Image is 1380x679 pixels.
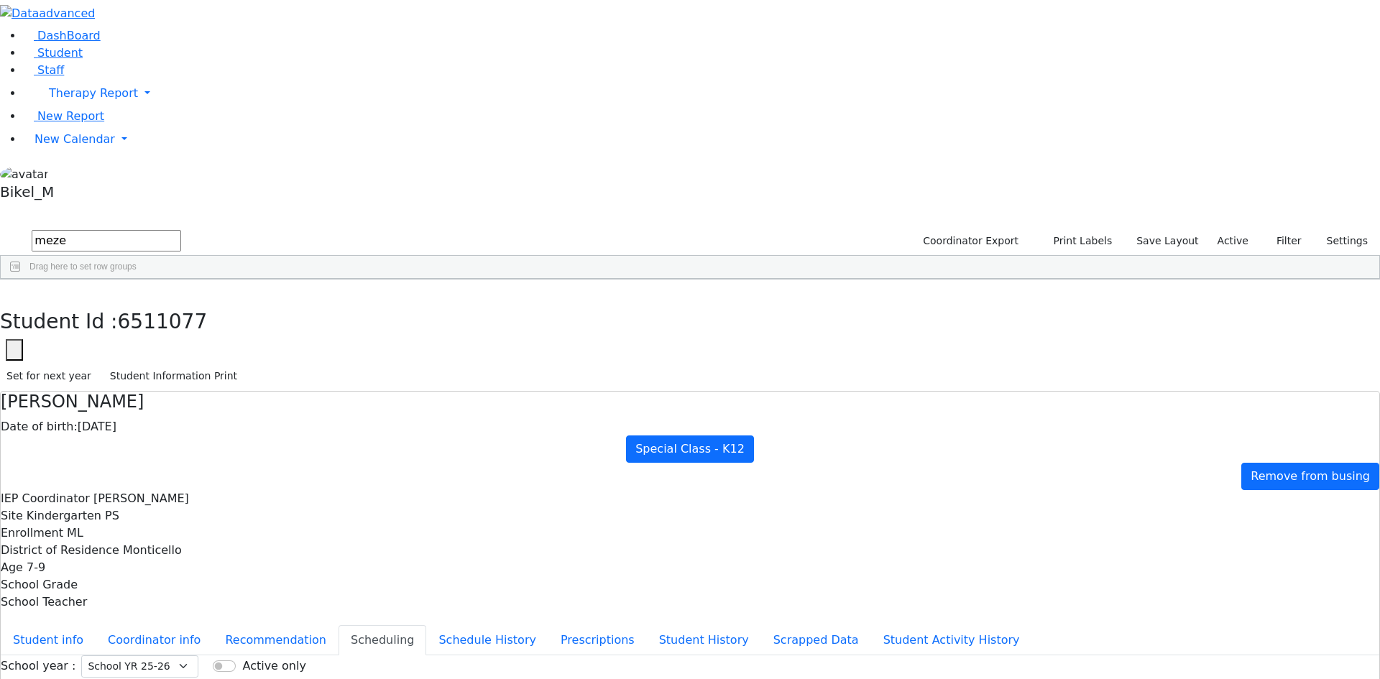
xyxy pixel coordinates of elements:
label: Age [1,559,23,576]
span: DashBoard [37,29,101,42]
span: New Report [37,109,104,123]
label: Enrollment [1,525,63,542]
button: Student Activity History [871,625,1032,655]
label: School Teacher [1,593,87,611]
span: 7-9 [27,560,45,574]
button: Settings [1308,230,1374,252]
span: New Calendar [34,132,115,146]
a: Staff [23,63,64,77]
button: Scheduling [339,625,426,655]
input: Search [32,230,181,251]
button: Coordinator Export [914,230,1025,252]
label: School Grade [1,576,78,593]
a: Remove from busing [1241,463,1379,490]
button: Student History [647,625,761,655]
a: DashBoard [23,29,101,42]
a: Special Class - K12 [626,435,754,463]
button: Filter [1258,230,1308,252]
span: Staff [37,63,64,77]
span: Therapy Report [49,86,138,100]
span: Drag here to set row groups [29,262,137,272]
button: Scrapped Data [761,625,871,655]
span: Kindergarten PS [27,509,119,522]
span: [PERSON_NAME] [93,491,189,505]
span: 6511077 [118,310,208,333]
button: Coordinator info [96,625,213,655]
button: Save Layout [1130,230,1205,252]
span: ML [67,526,83,540]
a: New Report [23,109,104,123]
a: Therapy Report [23,79,1380,108]
h4: [PERSON_NAME] [1,392,1379,412]
button: Recommendation [213,625,339,655]
a: New Calendar [23,125,1380,154]
button: Schedule History [426,625,548,655]
label: School year : [1,657,75,675]
button: Student Information Print [103,365,244,387]
a: Student [23,46,83,60]
button: Print Labels [1036,230,1118,252]
label: IEP Coordinator [1,490,90,507]
span: Monticello [123,543,182,557]
label: Active only [242,657,305,675]
label: Site [1,507,23,525]
span: Student [37,46,83,60]
label: Active [1211,230,1255,252]
label: Date of birth: [1,418,78,435]
button: Prescriptions [548,625,647,655]
div: [DATE] [1,418,1379,435]
label: District of Residence [1,542,119,559]
button: Student info [1,625,96,655]
span: Remove from busing [1251,469,1370,483]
